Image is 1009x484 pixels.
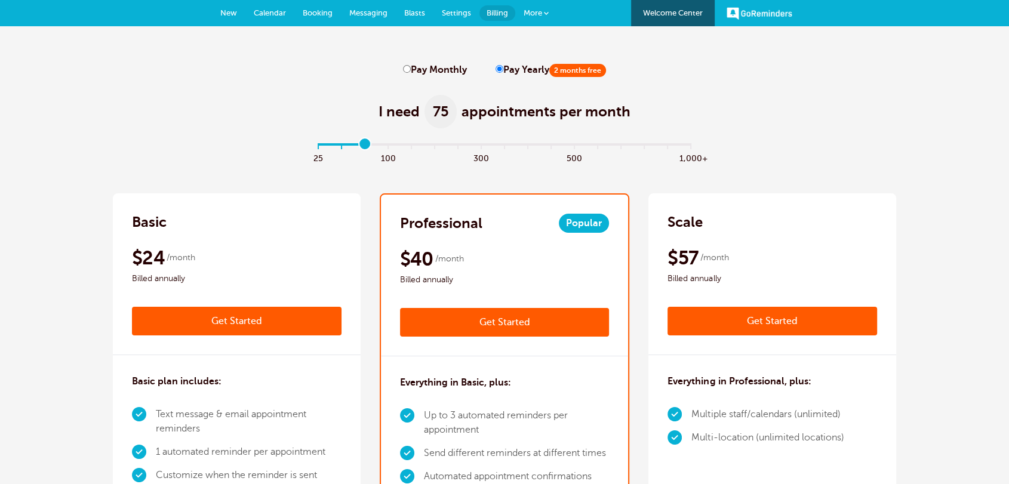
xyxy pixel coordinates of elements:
[424,95,457,128] span: 75
[400,214,482,233] h2: Professional
[379,102,420,121] span: I need
[667,212,703,232] h2: Scale
[667,246,698,270] span: $57
[132,307,342,335] a: Get Started
[479,5,515,21] a: Billing
[700,251,728,265] span: /month
[400,273,610,287] span: Billed annually
[559,214,609,233] span: Popular
[563,150,586,164] span: 500
[400,247,433,271] span: $40
[679,150,703,164] span: 1,000+
[667,374,811,389] h3: Everything in Professional, plus:
[156,403,342,440] li: Text message & email appointment reminders
[462,102,630,121] span: appointments per month
[254,8,286,17] span: Calendar
[132,246,165,270] span: $24
[435,252,464,266] span: /month
[442,8,471,17] span: Settings
[691,426,844,449] li: Multi-location (unlimited locations)
[403,64,467,76] label: Pay Monthly
[307,150,330,164] span: 25
[156,440,342,464] li: 1 automated reminder per appointment
[404,8,425,17] span: Blasts
[400,308,610,337] a: Get Started
[424,442,610,465] li: Send different reminders at different times
[496,65,503,73] input: Pay Yearly2 months free
[496,64,606,76] label: Pay Yearly
[377,150,400,164] span: 100
[403,65,411,73] input: Pay Monthly
[349,8,387,17] span: Messaging
[167,251,195,265] span: /month
[667,272,877,286] span: Billed annually
[667,307,877,335] a: Get Started
[132,212,167,232] h2: Basic
[691,403,844,426] li: Multiple staff/calendars (unlimited)
[132,272,342,286] span: Billed annually
[400,375,511,390] h3: Everything in Basic, plus:
[303,8,333,17] span: Booking
[487,8,508,17] span: Billing
[524,8,542,17] span: More
[549,64,606,77] span: 2 months free
[424,404,610,442] li: Up to 3 automated reminders per appointment
[220,8,237,17] span: New
[132,374,222,389] h3: Basic plan includes:
[470,150,493,164] span: 300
